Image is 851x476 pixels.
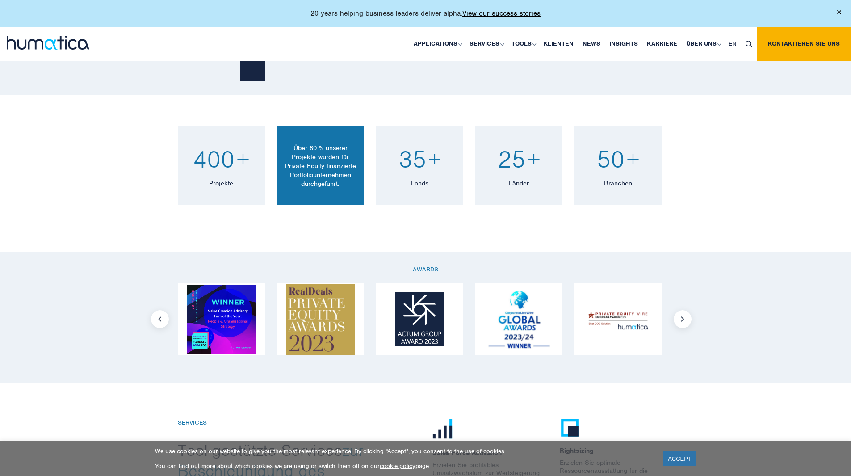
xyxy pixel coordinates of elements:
[507,27,539,61] a: Tools
[187,285,256,354] img: Logo
[528,144,540,174] span: +
[560,438,674,459] span: Rightsizing
[380,462,415,470] a: cookie policy
[663,451,696,466] a: ACCEPT
[757,27,851,61] a: Kontaktieren Sie uns
[484,285,553,354] img: Logo
[155,462,652,470] p: You can find out more about which cookies we are using or switch them off on our page.
[682,27,724,61] a: Über uns
[724,27,741,61] a: EN
[151,310,169,328] button: Previous
[178,419,419,427] h6: SERVICES
[432,440,546,461] span: Sales Force Activation
[286,284,355,355] img: Logo
[283,143,357,188] p: Über 80 % unserer Projekte wurden für Private Equity finanzierte Portfoliounternehmen durchgeführt.
[539,27,578,61] a: Klienten
[583,306,653,333] img: Logo
[428,144,441,174] span: +
[155,447,652,455] p: We use cookies on our website to give you the most relevant experience. By clicking “Accept”, you...
[674,310,692,328] button: Next
[642,27,682,61] a: Karriere
[597,144,625,174] span: 50
[398,144,426,174] span: 35
[583,178,653,187] p: Branchen
[465,27,507,61] a: Services
[409,27,465,61] a: Applications
[627,144,639,174] span: +
[187,178,256,187] p: Projekte
[310,9,541,18] p: 20 years helping business leaders deliver alpha.
[7,36,89,50] img: logo
[578,27,605,61] a: News
[746,41,752,47] img: search_icon
[462,9,541,18] a: View our success stories
[193,144,235,174] span: 400
[484,178,553,187] p: Länder
[237,144,249,174] span: +
[498,144,525,174] span: 25
[178,265,674,273] p: AWARDS
[395,292,444,346] img: Logo
[385,178,454,187] p: Fonds
[605,27,642,61] a: Insights
[729,40,737,47] span: EN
